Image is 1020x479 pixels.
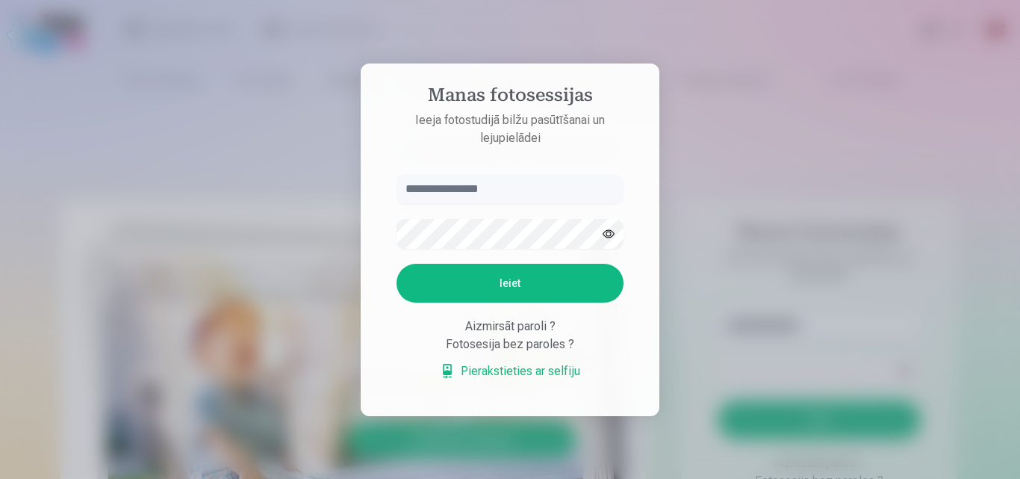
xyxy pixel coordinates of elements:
[440,362,580,380] a: Pierakstieties ar selfiju
[397,318,623,336] div: Aizmirsāt paroli ?
[382,111,638,147] p: Ieeja fotostudijā bilžu pasūtīšanai un lejupielādei
[397,264,623,303] button: Ieiet
[397,336,623,353] div: Fotosesija bez paroles ?
[382,84,638,111] h4: Manas fotosessijas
